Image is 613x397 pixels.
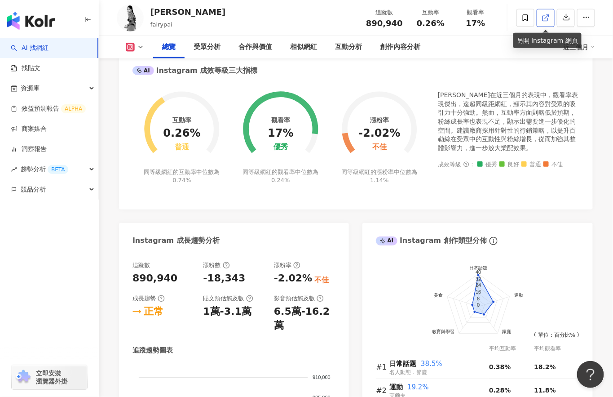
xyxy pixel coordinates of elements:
text: 日常話題 [470,265,488,270]
div: BETA [48,165,68,174]
span: 普通 [521,161,541,168]
div: 追蹤趨勢圖表 [132,346,173,355]
div: 6.5萬-16.2萬 [274,305,336,333]
div: 1萬-3.1萬 [203,305,251,319]
iframe: Help Scout Beacon - Open [577,361,604,388]
span: 0.28% [489,387,511,394]
span: 17% [466,19,485,28]
img: chrome extension [14,370,32,384]
span: 良好 [499,161,519,168]
div: 受眾分析 [194,42,221,53]
div: 同等級網紅的觀看率中位數為 [242,168,320,184]
text: 40 [476,269,481,275]
div: Instagram 創作類型分佈 [376,236,486,245]
div: 合作與價值 [238,42,272,53]
div: -2.02% [274,272,312,285]
div: 平均觀看率 [534,345,579,353]
div: 總覽 [162,42,176,53]
text: 運動 [514,293,523,298]
div: #1 [376,361,389,373]
div: 追蹤數 [132,261,150,269]
div: 互動分析 [335,42,362,53]
text: 24 [476,282,481,288]
div: 影音預估觸及數 [274,294,324,303]
span: 資源庫 [21,78,40,98]
div: 普通 [175,143,189,152]
div: 同等級網紅的互動率中位數為 [143,168,221,184]
text: 32 [476,276,481,281]
span: 0.74% [172,177,191,183]
span: 趨勢分析 [21,159,68,179]
a: chrome extension立即安裝 瀏覽器外掛 [12,365,87,389]
text: 0 [477,302,480,308]
span: 0.24% [271,177,290,183]
span: 38.5% [421,360,442,368]
div: 成長趨勢 [132,294,165,303]
div: -2.02% [358,127,400,140]
div: 互動率 [414,8,448,17]
div: 漲粉率 [274,261,300,269]
div: 0.26% [163,127,200,140]
span: 競品分析 [21,179,46,200]
div: -18,343 [203,272,245,285]
div: [PERSON_NAME]在近三個月的表現中，觀看率表現傑出，遠超同級距網紅，顯示其內容對受眾的吸引力十分強勁。然而，互動率方面則略低於預期，粉絲成長率也表現不足，顯示出需要進一步優化的空間。建... [438,91,579,152]
span: 0.38% [489,364,511,371]
div: AI [376,236,397,245]
span: 890,940 [366,18,403,28]
span: 18.2% [534,364,556,371]
span: 1.14% [370,177,388,183]
div: 17% [268,127,293,140]
div: #2 [376,385,389,396]
span: 19.2% [407,383,429,391]
span: 11.8% [534,387,556,394]
div: Instagram 成長趨勢分析 [132,236,220,245]
text: 美食 [434,293,443,298]
text: 16 [476,289,481,294]
div: 追蹤數 [366,8,403,17]
div: 平均互動率 [489,345,534,353]
div: 觀看率 [271,116,290,124]
a: 效益預測報告ALPHA [11,104,86,113]
a: searchAI 找網紅 [11,44,49,53]
a: 洞察報告 [11,145,47,154]
span: 優秀 [477,161,497,168]
div: 貼文預估觸及數 [203,294,253,303]
span: rise [11,166,17,173]
div: 另開 Instagram 網頁 [513,33,582,48]
span: 日常話題 [389,360,416,368]
div: 互動率 [172,116,191,124]
div: 創作內容分析 [380,42,420,53]
img: KOL Avatar [117,4,144,31]
div: 相似網紅 [290,42,317,53]
text: 教育與學習 [432,329,455,334]
div: 漲粉率 [370,116,389,124]
div: 優秀 [273,143,288,152]
text: 家庭 [503,329,512,334]
span: 立即安裝 瀏覽器外掛 [36,369,67,385]
a: 商案媒合 [11,125,47,134]
span: 0.26% [417,19,445,28]
img: logo [7,12,55,30]
div: 成效等級 ： [438,161,579,168]
tspan: 910,000 [313,375,331,380]
div: 同等級網紅的漲粉率中位數為 [340,168,419,184]
div: 890,940 [132,272,177,285]
text: 8 [477,296,480,301]
span: 運動 [389,383,403,391]
span: 名人動態．節慶 [389,369,427,375]
span: 不佳 [543,161,563,168]
div: 漲粉數 [203,261,229,269]
div: 不佳 [314,275,329,285]
div: 正常 [144,305,163,319]
a: 找貼文 [11,64,40,73]
div: 觀看率 [459,8,493,17]
div: AI [132,66,154,75]
span: fairypai [150,21,172,28]
div: [PERSON_NAME] [150,6,225,18]
div: 不佳 [372,143,387,152]
span: info-circle [488,236,499,246]
div: Instagram 成效等級三大指標 [132,66,257,76]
